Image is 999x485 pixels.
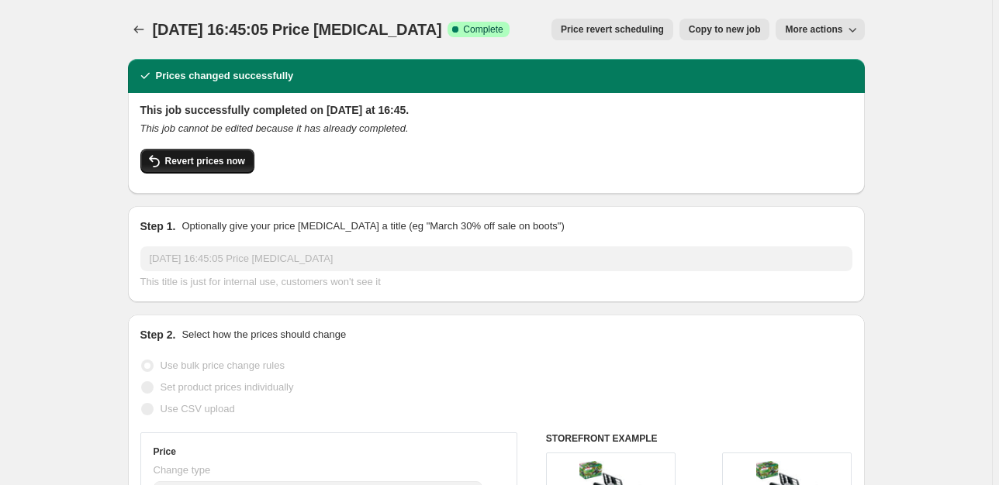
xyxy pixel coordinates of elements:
h3: Price [154,445,176,458]
span: Use CSV upload [161,403,235,414]
span: This title is just for internal use, customers won't see it [140,276,381,287]
span: Set product prices individually [161,381,294,393]
span: Price revert scheduling [561,23,664,36]
button: Price revert scheduling [551,19,673,40]
span: More actions [785,23,842,36]
h2: Prices changed successfully [156,68,294,84]
h6: STOREFRONT EXAMPLE [546,432,852,445]
span: Use bulk price change rules [161,359,285,371]
input: 30% off holiday sale [140,246,852,271]
button: Revert prices now [140,149,254,174]
span: Change type [154,464,211,476]
span: [DATE] 16:45:05 Price [MEDICAL_DATA] [153,21,442,38]
button: More actions [776,19,864,40]
span: Copy to new job [689,23,761,36]
button: Copy to new job [679,19,770,40]
h2: Step 2. [140,327,176,342]
span: Revert prices now [165,155,245,167]
span: Complete [463,23,503,36]
i: This job cannot be edited because it has already completed. [140,122,409,134]
button: Price change jobs [128,19,150,40]
h2: Step 1. [140,218,176,234]
p: Optionally give your price [MEDICAL_DATA] a title (eg "March 30% off sale on boots") [181,218,564,234]
h2: This job successfully completed on [DATE] at 16:45. [140,102,852,118]
p: Select how the prices should change [181,327,346,342]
